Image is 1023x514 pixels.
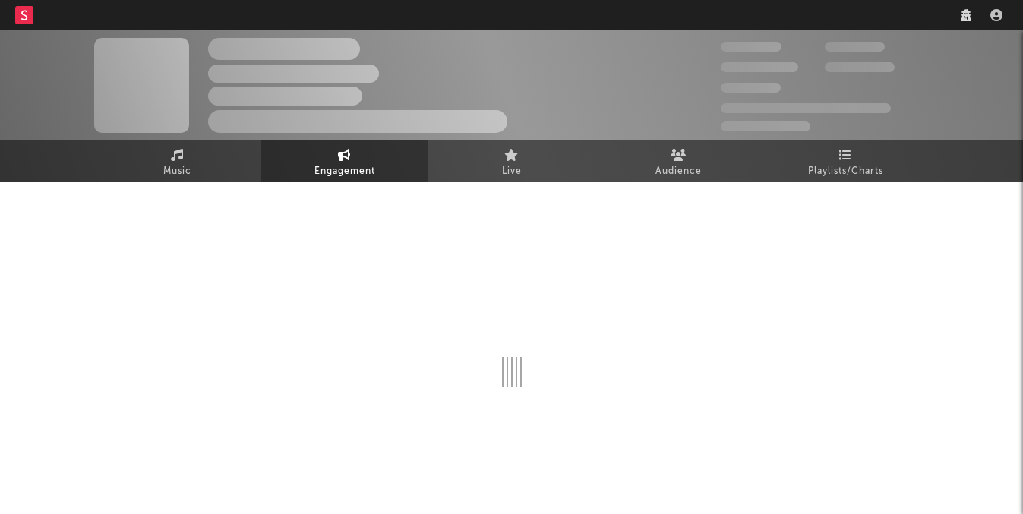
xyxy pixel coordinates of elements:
[721,42,781,52] span: 300,000
[163,162,191,181] span: Music
[721,83,781,93] span: 100,000
[721,103,891,113] span: 50,000,000 Monthly Listeners
[261,140,428,182] a: Engagement
[763,140,930,182] a: Playlists/Charts
[94,140,261,182] a: Music
[655,162,702,181] span: Audience
[825,42,885,52] span: 100,000
[808,162,883,181] span: Playlists/Charts
[502,162,522,181] span: Live
[595,140,763,182] a: Audience
[825,62,895,72] span: 1,000,000
[314,162,375,181] span: Engagement
[721,121,810,131] span: Jump Score: 85.0
[721,62,798,72] span: 50,000,000
[428,140,595,182] a: Live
